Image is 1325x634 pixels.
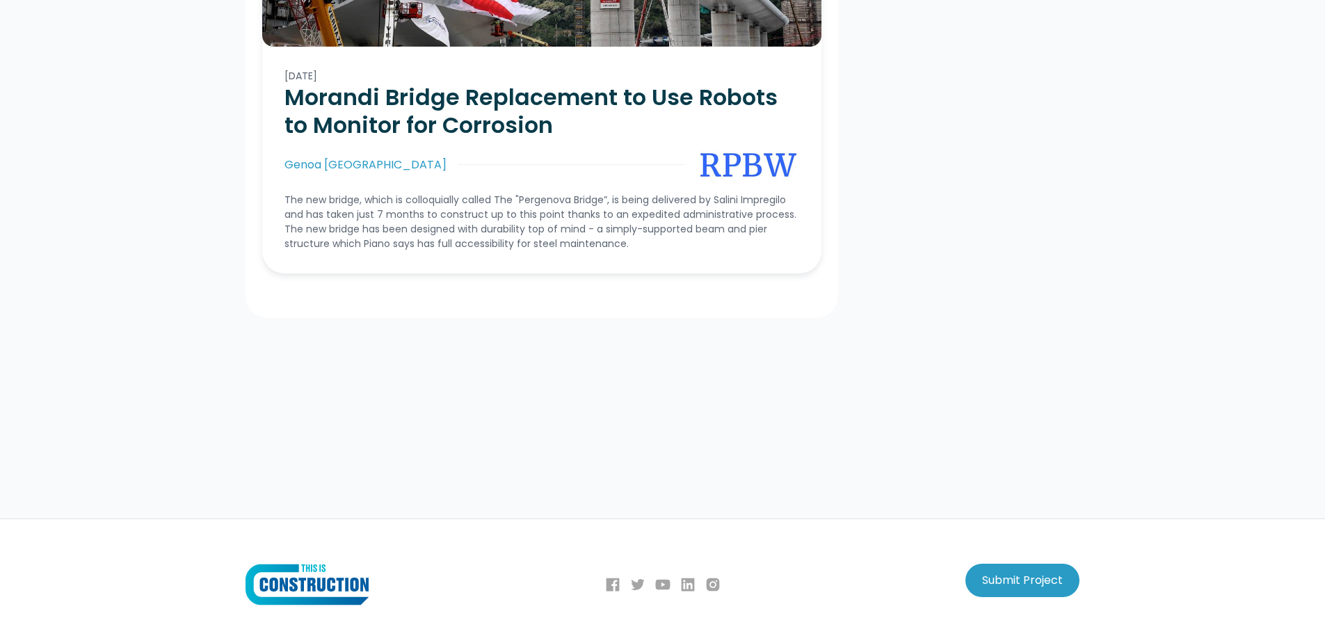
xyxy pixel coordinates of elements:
div: [DATE] [284,69,799,84]
a: [DATE]Morandi Bridge Replacement to Use Robots to Monitor for CorrosionGenoa [GEOGRAPHIC_DATA]Ren... [262,47,821,274]
img: Renzo Piano Building Workshop [696,148,799,182]
img: This Is Construction Logo [246,564,369,605]
h2: Morandi Bridge Replacement to Use Robots to Monitor for Corrosion [284,84,799,139]
p: The new bridge, which is colloquially called The "Pergenova Bridge”, is being delivered by Salini... [284,193,799,251]
div: Genoa [GEOGRAPHIC_DATA] [284,157,447,173]
a: Submit Project [965,564,1079,597]
div: Submit Project [982,572,1063,589]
